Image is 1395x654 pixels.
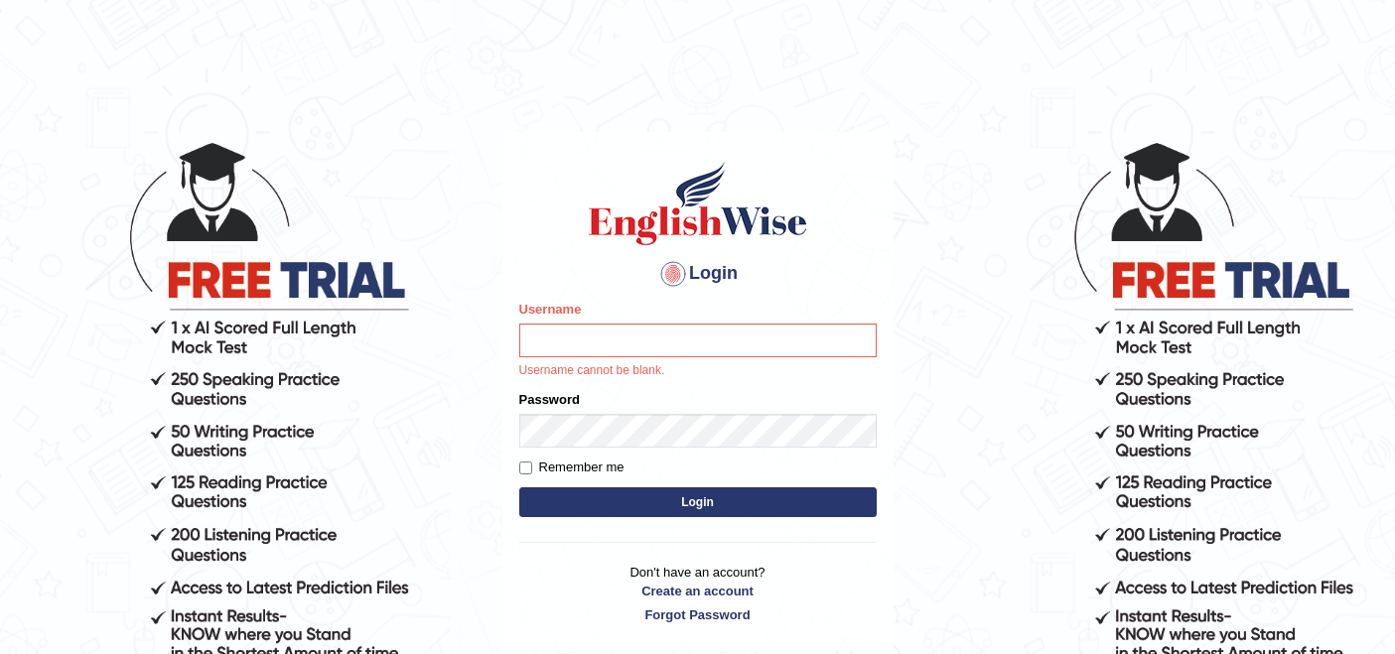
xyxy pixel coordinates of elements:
[519,461,532,474] input: Remember me
[519,487,877,517] button: Login
[519,258,877,290] h4: Login
[519,458,625,477] label: Remember me
[585,159,811,248] img: Logo of English Wise sign in for intelligent practice with AI
[519,563,877,624] p: Don't have an account?
[519,582,877,600] a: Create an account
[519,362,877,380] p: Username cannot be blank.
[519,390,580,409] label: Password
[519,605,877,624] a: Forgot Password
[519,300,582,319] label: Username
